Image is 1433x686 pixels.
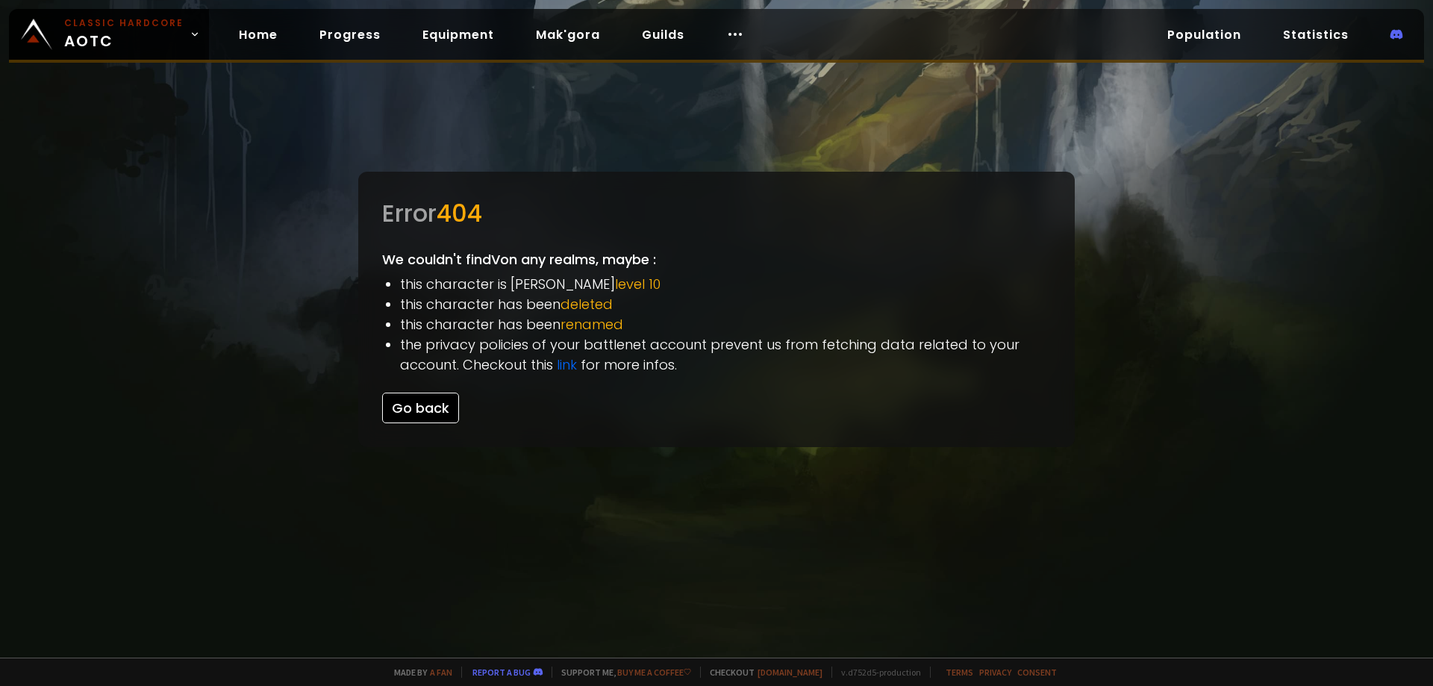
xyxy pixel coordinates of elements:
[227,19,290,50] a: Home
[400,334,1051,375] li: the privacy policies of your battlenet account prevent us from fetching data related to your acco...
[617,667,691,678] a: Buy me a coffee
[307,19,393,50] a: Progress
[700,667,822,678] span: Checkout
[9,9,209,60] a: Classic HardcoreAOTC
[557,355,577,374] a: link
[358,172,1075,447] div: We couldn't find V on any realms, maybe :
[561,295,613,314] span: deleted
[64,16,184,30] small: Classic Hardcore
[758,667,822,678] a: [DOMAIN_NAME]
[552,667,691,678] span: Support me,
[630,19,696,50] a: Guilds
[400,274,1051,294] li: this character is [PERSON_NAME]
[1017,667,1057,678] a: Consent
[64,16,184,52] span: AOTC
[410,19,506,50] a: Equipment
[1271,19,1361,50] a: Statistics
[382,196,1051,231] div: Error
[430,667,452,678] a: a fan
[385,667,452,678] span: Made by
[437,196,482,230] span: 404
[1155,19,1253,50] a: Population
[524,19,612,50] a: Mak'gora
[946,667,973,678] a: Terms
[615,275,661,293] span: level 10
[561,315,623,334] span: renamed
[382,393,459,423] button: Go back
[831,667,921,678] span: v. d752d5 - production
[400,314,1051,334] li: this character has been
[382,399,459,417] a: Go back
[400,294,1051,314] li: this character has been
[472,667,531,678] a: Report a bug
[979,667,1011,678] a: Privacy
